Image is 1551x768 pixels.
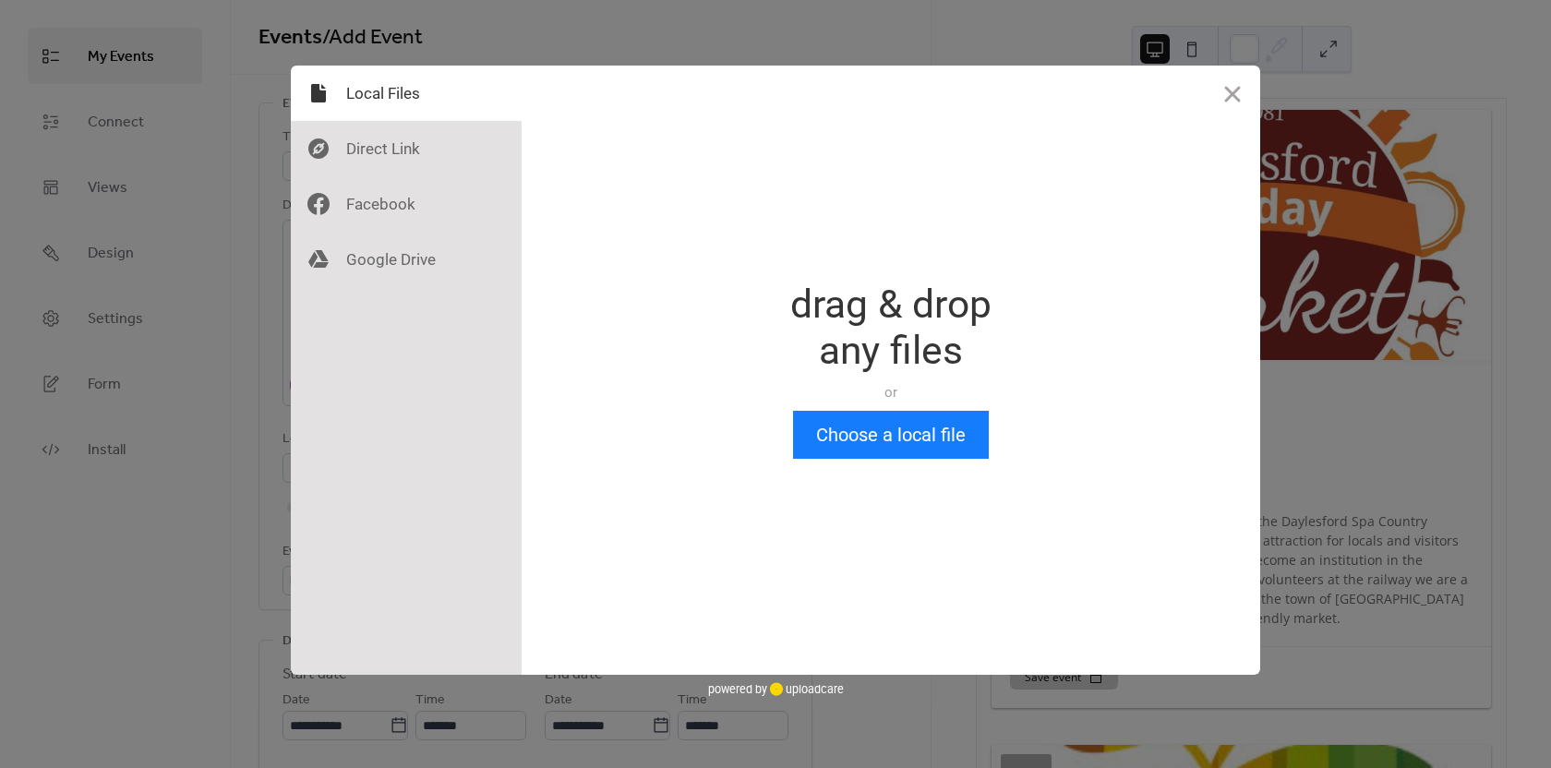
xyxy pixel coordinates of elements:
[790,282,992,374] div: drag & drop any files
[793,411,989,459] button: Choose a local file
[1205,66,1260,121] button: Close
[291,176,522,232] div: Facebook
[291,66,522,121] div: Local Files
[291,232,522,287] div: Google Drive
[291,121,522,176] div: Direct Link
[790,383,992,402] div: or
[708,675,844,702] div: powered by
[767,682,844,696] a: uploadcare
